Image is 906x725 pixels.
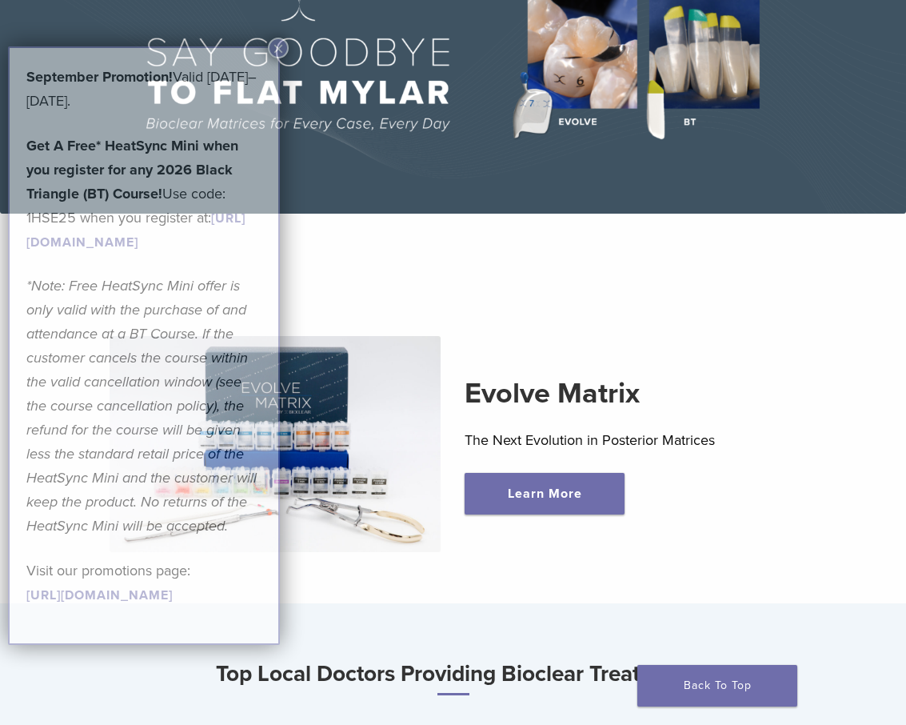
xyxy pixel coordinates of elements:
em: *Note: Free HeatSync Mini offer is only valid with the purchase of and attendance at a BT Course.... [26,277,257,535]
p: Visit our promotions page: [26,559,261,607]
p: Use code: 1HSE25 when you register at: [26,134,261,254]
a: Back To Top [637,665,797,707]
h2: Evolve Matrix [465,375,796,413]
a: Learn More [465,473,625,515]
b: September Promotion! [26,68,173,86]
p: Valid [DATE]–[DATE]. [26,65,261,113]
button: Close [268,38,289,58]
p: The Next Evolution in Posterior Matrices [465,428,796,452]
strong: Get A Free* HeatSync Mini when you register for any 2026 Black Triangle (BT) Course! [26,137,238,202]
a: [URL][DOMAIN_NAME] [26,210,245,250]
a: [URL][DOMAIN_NAME] [26,587,173,603]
